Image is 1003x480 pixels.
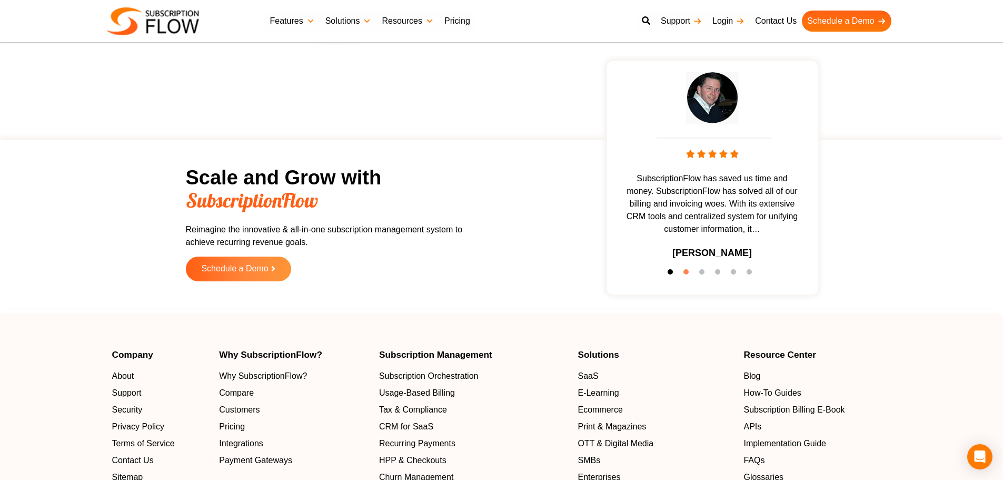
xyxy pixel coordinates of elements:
a: Subscription Billing E-Book [743,404,891,416]
span: Usage-Based Billing [379,387,455,399]
span: Security [112,404,143,416]
a: Usage-Based Billing [379,387,568,399]
span: Blog [743,370,760,383]
span: Pricing [219,420,245,433]
img: Subscriptionflow [107,7,199,35]
a: Privacy Policy [112,420,209,433]
span: Customers [219,404,260,416]
span: Terms of Service [112,437,175,450]
span: Compare [219,387,254,399]
a: Blog [743,370,891,383]
span: Recurring Payments [379,437,455,450]
a: Pricing [439,11,475,32]
span: APIs [743,420,761,433]
a: Compare [219,387,369,399]
h4: Solutions [578,350,733,359]
button: 5 of 6 [731,269,741,280]
a: Login [707,11,750,32]
a: E-Learning [578,387,733,399]
a: Contact Us [750,11,802,32]
span: FAQs [743,454,764,467]
a: Resources [376,11,439,32]
span: Subscription Billing E-Book [743,404,845,416]
span: Why SubscriptionFlow? [219,370,307,383]
a: Print & Magazines [578,420,733,433]
span: Support [112,387,142,399]
span: Schedule a Demo [201,265,268,273]
span: Tax & Compliance [379,404,447,416]
span: SMBs [578,454,600,467]
a: Support [656,11,707,32]
button: 3 of 6 [699,269,710,280]
span: How-To Guides [743,387,801,399]
span: HPP & Checkouts [379,454,446,467]
span: SubscriptionFlow has saved us time and money. SubscriptionFlow has solved all of our billing and ... [612,172,812,236]
a: Recurring Payments [379,437,568,450]
span: E-Learning [578,387,619,399]
h3: [PERSON_NAME] [672,246,752,260]
a: Schedule a Demo [186,257,291,281]
a: Payment Gateways [219,454,369,467]
h4: Subscription Management [379,350,568,359]
span: Print & Magazines [578,420,646,433]
a: SMBs [578,454,733,467]
span: Ecommerce [578,404,622,416]
a: Support [112,387,209,399]
h4: Resource Center [743,350,891,359]
a: Subscription Orchestration [379,370,568,383]
a: Terms of Service [112,437,209,450]
button: 4 of 6 [715,269,726,280]
button: 1 of 6 [668,269,678,280]
span: Subscription Orchestration [379,370,479,383]
a: Security [112,404,209,416]
div: Open Intercom Messenger [967,444,992,469]
span: Integrations [219,437,263,450]
a: FAQs [743,454,891,467]
a: Integrations [219,437,369,450]
a: CRM for SaaS [379,420,568,433]
a: Schedule a Demo [802,11,891,32]
span: CRM for SaaS [379,420,433,433]
a: Pricing [219,420,369,433]
span: Implementation Guide [743,437,826,450]
a: Features [265,11,320,32]
a: How-To Guides [743,387,891,399]
span: Payment Gateways [219,454,292,467]
span: Privacy Policy [112,420,165,433]
img: testimonial [686,72,739,124]
a: SaaS [578,370,733,383]
button: 2 of 6 [683,269,694,280]
a: Contact Us [112,454,209,467]
a: Tax & Compliance [379,404,568,416]
a: Customers [219,404,369,416]
img: stars [686,150,739,158]
p: Reimagine the innovative & all-in-one subscription management system to achieve recurring revenue... [186,223,475,249]
h4: Why SubscriptionFlow? [219,350,369,359]
span: SaaS [578,370,598,383]
button: 6 of 6 [747,269,757,280]
span: Contact Us [112,454,154,467]
a: Implementation Guide [743,437,891,450]
span: OTT & Digital Media [578,437,653,450]
a: HPP & Checkouts [379,454,568,467]
h2: Scale and Grow with [186,166,475,213]
a: OTT & Digital Media [578,437,733,450]
a: About [112,370,209,383]
h4: Company [112,350,209,359]
a: Ecommerce [578,404,733,416]
a: Why SubscriptionFlow? [219,370,369,383]
span: SubscriptionFlow [186,188,318,213]
a: APIs [743,420,891,433]
a: Solutions [320,11,377,32]
span: About [112,370,134,383]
